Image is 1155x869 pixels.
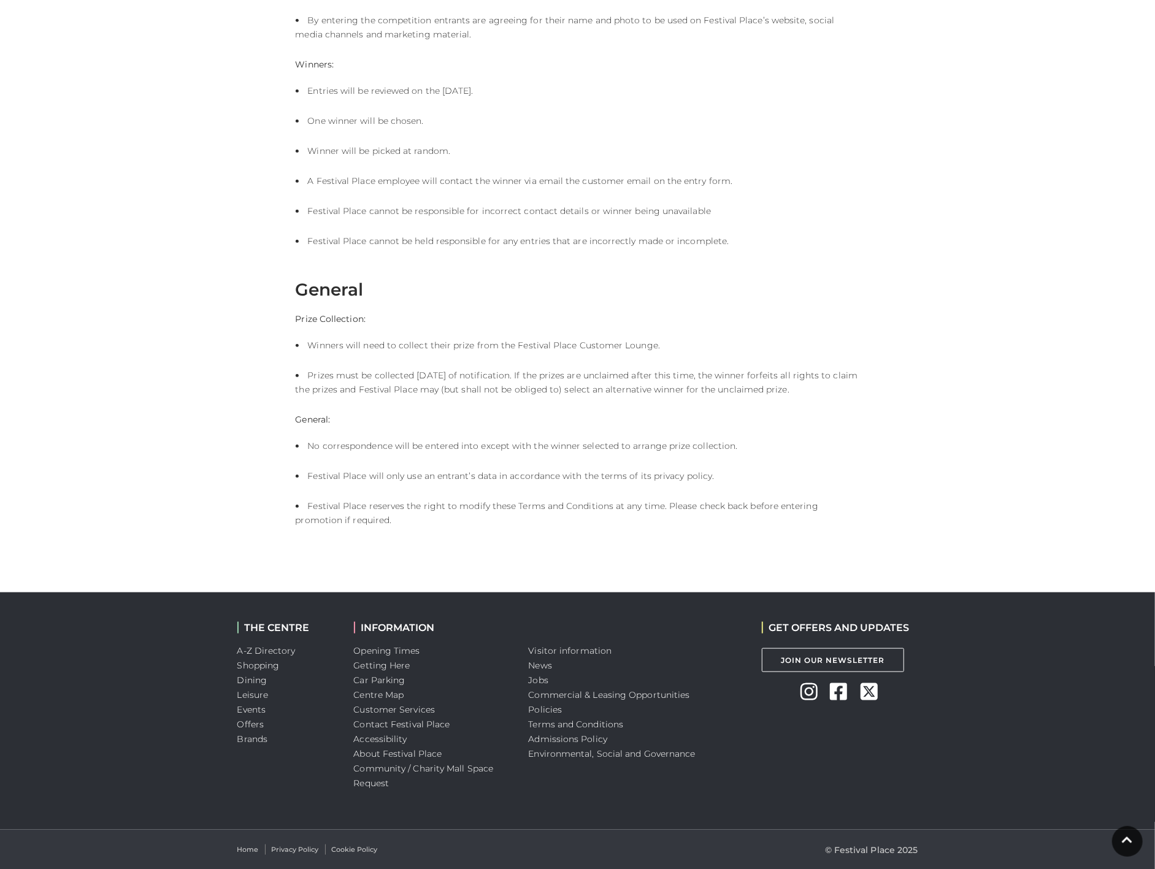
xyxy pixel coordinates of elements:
a: Car Parking [354,675,405,686]
li: Festival Place cannot be held responsible for any entries that are incorrectly made or incomplete. [296,234,860,248]
li: Entries will be reviewed on the [DATE]. [296,84,860,98]
h3: General [296,279,860,300]
li: By entering the competition entrants are agreeing for their name and photo to be used on Festival... [296,13,860,42]
a: A-Z Directory [237,645,296,656]
strong: Winners: [296,59,334,70]
a: Jobs [529,675,548,686]
a: Join Our Newsletter [762,648,904,672]
p: © Festival Place 2025 [825,843,918,857]
a: Events [237,704,266,715]
a: Cookie Policy [332,844,378,855]
li: Prizes must be collected [DATE] of notification. If the prizes are unclaimed after this time, the... [296,369,860,397]
li: Winners will need to collect their prize from the Festival Place Customer Lounge. [296,339,860,353]
a: Offers [237,719,264,730]
a: News [529,660,552,671]
a: Visitor information [529,645,612,656]
a: Terms and Conditions [529,719,624,730]
a: Dining [237,675,267,686]
li: Festival Place reserves the right to modify these Terms and Conditions at any time. Please check ... [296,499,860,527]
a: Policies [529,704,562,715]
a: Contact Festival Place [354,719,450,730]
h2: THE CENTRE [237,622,336,634]
a: Home [237,844,259,855]
a: About Festival Place [354,748,442,759]
li: Festival Place will only use an entrant’s data in accordance with the terms of its privacy policy. [296,469,860,483]
h2: GET OFFERS AND UPDATES [762,622,910,634]
a: Admissions Policy [529,733,608,745]
a: Privacy Policy [272,844,319,855]
a: Community / Charity Mall Space Request [354,763,494,789]
a: Centre Map [354,689,404,700]
a: Leisure [237,689,269,700]
a: Shopping [237,660,280,671]
a: Brands [237,733,268,745]
li: No correspondence will be entered into except with the winner selected to arrange prize collection. [296,439,860,453]
li: A Festival Place employee will contact the winner via email the customer email on the entry form. [296,174,860,188]
a: Commercial & Leasing Opportunities [529,689,690,700]
a: Opening Times [354,645,420,656]
strong: Prize Collection: [296,313,366,324]
a: Environmental, Social and Governance [529,748,696,759]
li: Winner will be picked at random. [296,144,860,158]
li: One winner will be chosen. [296,114,860,128]
a: Accessibility [354,733,407,745]
a: Customer Services [354,704,436,715]
h2: INFORMATION [354,622,510,634]
strong: General: [296,414,331,425]
a: Getting Here [354,660,410,671]
li: Festival Place cannot be responsible for incorrect contact details or winner being unavailable [296,204,860,218]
